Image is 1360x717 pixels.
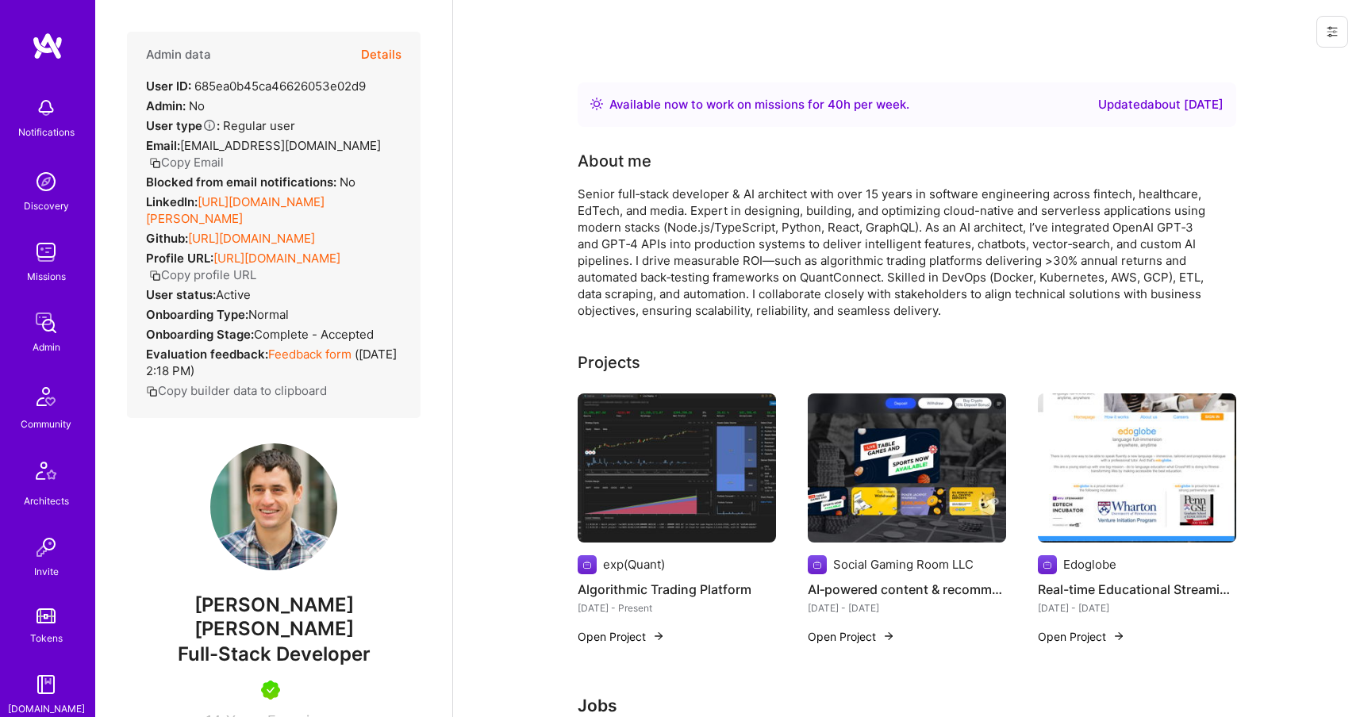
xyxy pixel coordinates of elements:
[30,166,62,197] img: discovery
[361,32,401,78] button: Details
[30,531,62,563] img: Invite
[180,138,381,153] span: [EMAIL_ADDRESS][DOMAIN_NAME]
[27,454,65,493] img: Architects
[30,236,62,268] img: teamwork
[578,149,651,173] div: About me
[216,287,251,302] span: Active
[34,563,59,580] div: Invite
[808,600,1006,616] div: [DATE] - [DATE]
[32,32,63,60] img: logo
[1038,579,1236,600] h4: Real-time Educational Streaming Platform
[1063,556,1116,573] div: Edoglobe
[248,307,289,322] span: normal
[27,268,66,285] div: Missions
[21,416,71,432] div: Community
[882,630,895,642] img: arrow-right
[808,555,827,574] img: Company logo
[36,608,56,623] img: tokens
[808,628,895,645] button: Open Project
[188,231,315,246] a: [URL][DOMAIN_NAME]
[24,197,69,214] div: Discovery
[30,307,62,339] img: admin teamwork
[18,124,75,140] div: Notifications
[808,579,1006,600] h4: AI‑powered content & recommendation SaaS
[261,681,280,700] img: A.Teamer in Residence
[30,92,62,124] img: bell
[1098,95,1224,114] div: Updated about [DATE]
[578,600,776,616] div: [DATE] - Present
[146,347,268,362] strong: Evaluation feedback:
[1038,393,1236,543] img: Real-time Educational Streaming Platform
[149,154,224,171] button: Copy Email
[1112,630,1125,642] img: arrow-right
[609,95,909,114] div: Available now to work on missions for h per week .
[1038,600,1236,616] div: [DATE] - [DATE]
[149,270,161,282] i: icon Copy
[146,287,216,302] strong: User status:
[578,628,665,645] button: Open Project
[146,382,327,399] button: Copy builder data to clipboard
[578,579,776,600] h4: Algorithmic Trading Platform
[210,443,337,570] img: User Avatar
[213,251,340,266] a: [URL][DOMAIN_NAME]
[1038,628,1125,645] button: Open Project
[578,696,1236,715] h3: Jobs
[202,118,217,132] i: Help
[578,555,597,574] img: Company logo
[146,174,340,190] strong: Blocked from email notifications:
[578,393,776,543] img: Algorithmic Trading Platform
[146,231,188,246] strong: Github:
[30,669,62,700] img: guide book
[27,378,65,416] img: Community
[578,351,640,374] div: Projects
[146,194,325,226] a: [URL][DOMAIN_NAME][PERSON_NAME]
[146,385,158,397] i: icon Copy
[578,186,1212,319] div: Senior full‑stack developer & AI architect with over 15 years in software engineering across fint...
[808,393,1006,543] img: AI‑powered content & recommendation SaaS
[146,327,254,342] strong: Onboarding Stage:
[146,346,401,379] div: ( [DATE] 2:18 PM )
[8,700,85,717] div: [DOMAIN_NAME]
[590,98,603,110] img: Availability
[178,642,371,665] span: Full-Stack Developer
[268,347,352,362] a: Feedback form
[149,157,161,169] i: icon Copy
[146,98,205,114] div: No
[603,556,665,573] div: exp(Quant)
[254,327,374,342] span: Complete - Accepted
[30,630,63,646] div: Tokens
[146,174,355,190] div: No
[1038,555,1057,574] img: Company logo
[146,307,248,322] strong: Onboarding Type:
[833,556,974,573] div: Social Gaming Room LLC
[146,118,220,133] strong: User type :
[828,97,843,112] span: 40
[33,339,60,355] div: Admin
[24,493,69,509] div: Architects
[146,98,186,113] strong: Admin:
[146,251,213,266] strong: Profile URL:
[127,593,421,641] span: [PERSON_NAME] [PERSON_NAME]
[146,78,366,94] div: 685ea0b45ca46626053e02d9
[146,194,198,209] strong: LinkedIn:
[146,48,211,62] h4: Admin data
[652,630,665,642] img: arrow-right
[146,138,180,153] strong: Email:
[146,79,191,94] strong: User ID:
[149,266,256,283] button: Copy profile URL
[146,117,295,134] div: Regular user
